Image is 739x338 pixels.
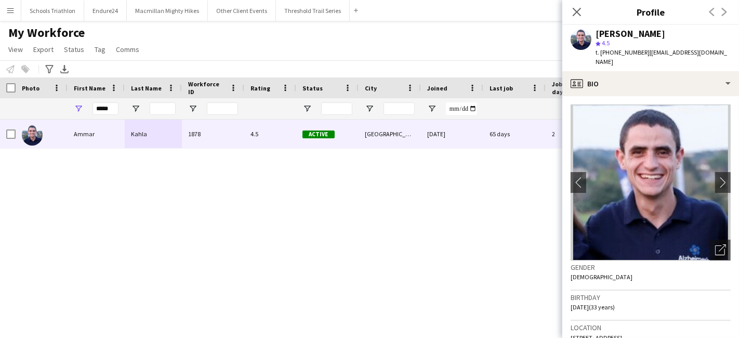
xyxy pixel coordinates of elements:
[384,102,415,115] input: City Filter Input
[74,104,83,113] button: Open Filter Menu
[4,43,27,56] a: View
[602,39,610,47] span: 4.5
[571,293,731,302] h3: Birthday
[131,104,140,113] button: Open Filter Menu
[483,120,546,148] div: 65 days
[188,104,197,113] button: Open Filter Menu
[427,84,447,92] span: Joined
[207,102,238,115] input: Workforce ID Filter Input
[33,45,54,54] span: Export
[60,43,88,56] a: Status
[95,45,105,54] span: Tag
[571,273,632,281] span: [DEMOGRAPHIC_DATA]
[84,1,127,21] button: Endure24
[302,84,323,92] span: Status
[365,104,374,113] button: Open Filter Menu
[276,1,350,21] button: Threshold Trail Series
[596,48,727,66] span: | [EMAIL_ADDRESS][DOMAIN_NAME]
[302,104,312,113] button: Open Filter Menu
[8,45,23,54] span: View
[302,131,335,138] span: Active
[552,80,595,96] span: Jobs (last 90 days)
[446,102,477,115] input: Joined Filter Input
[571,263,731,272] h3: Gender
[365,84,377,92] span: City
[208,1,276,21] button: Other Client Events
[150,102,176,115] input: Last Name Filter Input
[125,120,182,148] div: Kahla
[571,105,731,261] img: Crew avatar or photo
[8,25,85,41] span: My Workforce
[188,80,226,96] span: Workforce ID
[22,125,43,146] img: Ammar Kahla
[21,1,84,21] button: Schools Triathlon
[29,43,58,56] a: Export
[710,240,731,261] div: Open photos pop-in
[43,63,56,75] app-action-btn: Advanced filters
[359,120,421,148] div: [GEOGRAPHIC_DATA]
[182,120,244,148] div: 1878
[490,84,513,92] span: Last job
[93,102,118,115] input: First Name Filter Input
[127,1,208,21] button: Macmillan Mighty Hikes
[596,48,650,56] span: t. [PHONE_NUMBER]
[562,71,739,96] div: Bio
[58,63,71,75] app-action-btn: Export XLSX
[427,104,437,113] button: Open Filter Menu
[571,303,615,311] span: [DATE] (33 years)
[68,120,125,148] div: Ammar
[571,323,731,332] h3: Location
[116,45,139,54] span: Comms
[22,84,39,92] span: Photo
[112,43,143,56] a: Comms
[90,43,110,56] a: Tag
[546,120,613,148] div: 2
[596,29,665,38] div: [PERSON_NAME]
[250,84,270,92] span: Rating
[131,84,162,92] span: Last Name
[562,5,739,19] h3: Profile
[244,120,296,148] div: 4.5
[74,84,105,92] span: First Name
[64,45,84,54] span: Status
[321,102,352,115] input: Status Filter Input
[421,120,483,148] div: [DATE]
